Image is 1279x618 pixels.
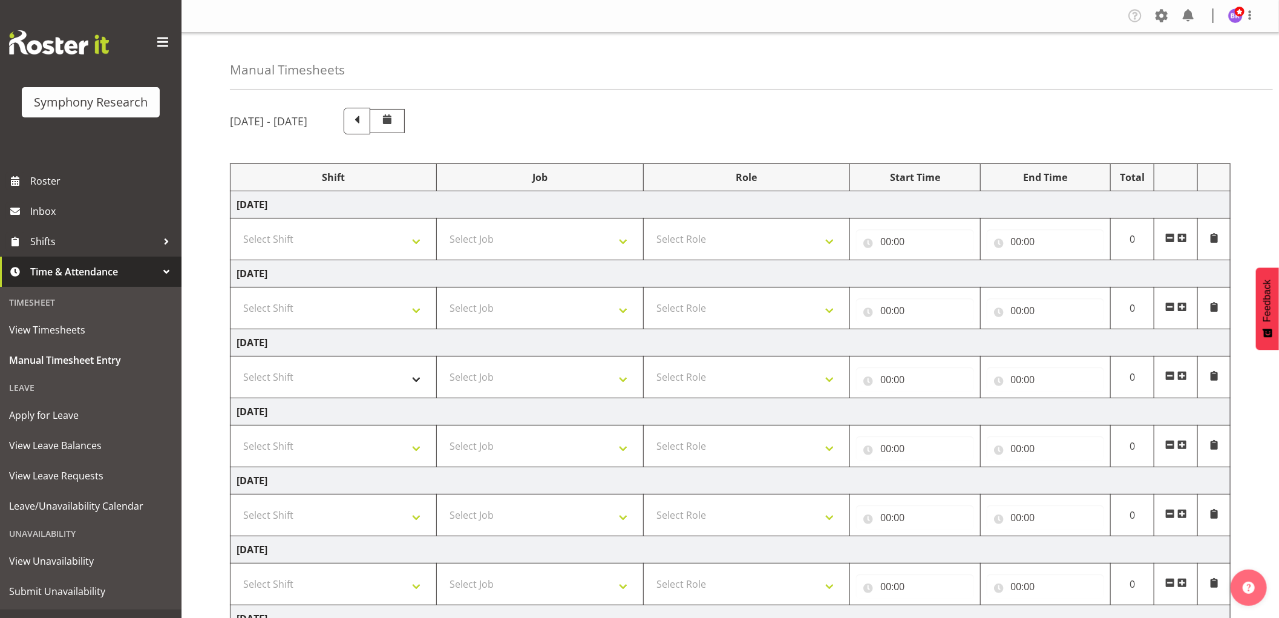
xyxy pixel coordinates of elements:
span: Time & Attendance [30,263,157,281]
td: [DATE] [231,260,1231,288]
div: Shift [237,170,430,185]
input: Click to select... [987,367,1105,392]
div: Leave [3,375,178,400]
input: Click to select... [856,574,974,599]
h4: Manual Timesheets [230,63,345,77]
td: 0 [1111,288,1154,329]
div: Symphony Research [34,93,148,111]
span: Apply for Leave [9,406,172,424]
div: Job [443,170,636,185]
td: 0 [1111,564,1154,605]
img: help-xxl-2.png [1243,582,1255,594]
img: Rosterit website logo [9,30,109,54]
span: View Unavailability [9,552,172,570]
div: Total [1117,170,1148,185]
td: [DATE] [231,398,1231,426]
span: Submit Unavailability [9,582,172,600]
a: View Leave Balances [3,430,178,461]
td: 0 [1111,357,1154,398]
input: Click to select... [987,574,1105,599]
td: 0 [1111,426,1154,467]
a: Submit Unavailability [3,576,178,606]
div: Unavailability [3,521,178,546]
span: View Timesheets [9,321,172,339]
a: Apply for Leave [3,400,178,430]
a: View Unavailability [3,546,178,576]
img: bhavik-kanna1260.jpg [1228,8,1243,23]
input: Click to select... [856,436,974,461]
div: Start Time [856,170,974,185]
span: Feedback [1262,280,1273,322]
td: 0 [1111,219,1154,260]
div: Role [650,170,843,185]
a: Manual Timesheet Entry [3,345,178,375]
button: Feedback - Show survey [1256,268,1279,350]
input: Click to select... [987,505,1105,530]
td: [DATE] [231,536,1231,564]
td: [DATE] [231,191,1231,219]
div: Timesheet [3,290,178,315]
span: Leave/Unavailability Calendar [9,497,172,515]
div: End Time [987,170,1105,185]
h5: [DATE] - [DATE] [230,114,307,128]
span: Shifts [30,232,157,251]
input: Click to select... [856,229,974,254]
td: [DATE] [231,467,1231,495]
input: Click to select... [856,298,974,323]
span: View Leave Balances [9,436,172,455]
a: Leave/Unavailability Calendar [3,491,178,521]
span: Manual Timesheet Entry [9,351,172,369]
td: 0 [1111,495,1154,536]
input: Click to select... [987,229,1105,254]
span: Roster [30,172,175,190]
input: Click to select... [856,505,974,530]
span: View Leave Requests [9,467,172,485]
input: Click to select... [987,436,1105,461]
span: Inbox [30,202,175,220]
a: View Leave Requests [3,461,178,491]
td: [DATE] [231,329,1231,357]
input: Click to select... [987,298,1105,323]
input: Click to select... [856,367,974,392]
a: View Timesheets [3,315,178,345]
